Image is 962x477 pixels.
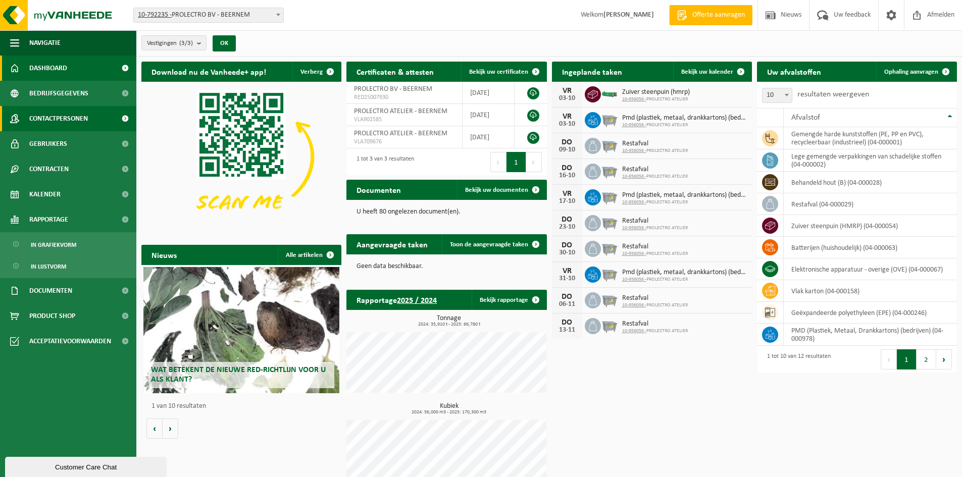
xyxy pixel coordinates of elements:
[351,403,546,415] h3: Kubiek
[213,35,236,51] button: OK
[622,88,690,96] span: Zuiver steenpuin (hmrp)
[622,302,688,308] span: PROLECTRO ATELIER
[357,263,536,270] p: Geen data beschikbaar.
[151,366,326,384] span: Wat betekent de nieuwe RED-richtlijn voor u als klant?
[784,258,957,280] td: elektronische apparatuur - overige (OVE) (04-000067)
[622,96,646,102] tcxspan: Call 10-956056 - via 3CX
[357,208,536,216] p: U heeft 80 ongelezen document(en).
[622,148,646,153] tcxspan: Call 10-956056 - via 3CX
[354,116,454,124] span: VLA902585
[457,180,546,200] a: Bekijk uw documenten
[346,290,447,309] h2: Rapportage
[557,241,577,249] div: DO
[29,56,67,81] span: Dashboard
[622,148,688,154] span: PROLECTRO ATELIER
[601,188,618,205] img: WB-2500-GAL-GY-01
[622,277,646,282] tcxspan: Call 10-956056 - via 3CX
[601,89,618,98] img: HK-XC-10-GN-00
[622,191,747,199] span: Pmd (plastiek, metaal, drankkartons) (bedrijven)
[134,8,283,22] span: 10-792235 - PROLECTRO BV - BEERNEM
[603,11,654,19] strong: [PERSON_NAME]
[622,243,688,251] span: Restafval
[179,40,193,46] count: (3/3)
[557,327,577,334] div: 13-11
[442,234,546,254] a: Toon de aangevraagde taken
[146,418,163,439] button: Vorige
[138,11,172,19] tcxspan: Call 10-792235 - via 3CX
[690,10,747,20] span: Offerte aanvragen
[557,172,577,179] div: 16-10
[622,122,747,128] span: PROLECTRO ATELIER
[784,302,957,324] td: geëxpandeerde polyethyleen (EPE) (04-000246)
[936,349,952,369] button: Next
[622,302,646,308] tcxspan: Call 10-956056 - via 3CX
[351,315,546,327] h3: Tonnage
[557,293,577,301] div: DO
[622,251,646,256] tcxspan: Call 10-956056 - via 3CX
[601,291,618,308] img: WB-2500-GAL-GY-01
[622,199,646,205] tcxspan: Call 10-956056 - via 3CX
[622,225,646,231] tcxspan: Call 10-956056 - via 3CX
[147,36,193,51] span: Vestigingen
[354,108,447,115] span: PROLECTRO ATELIER - BEERNEM
[622,294,688,302] span: Restafval
[141,35,207,50] button: Vestigingen(3/3)
[29,156,69,182] span: Contracten
[557,164,577,172] div: DO
[622,96,690,102] span: PROLECTRO ATELIER
[3,235,134,254] a: In grafiekvorm
[784,172,957,193] td: behandeld hout (B) (04-000028)
[557,113,577,121] div: VR
[29,131,67,156] span: Gebruikers
[346,62,444,81] h2: Certificaten & attesten
[673,62,751,82] a: Bekijk uw kalender
[29,182,61,207] span: Kalender
[669,5,752,25] a: Offerte aanvragen
[557,95,577,102] div: 03-10
[784,280,957,302] td: vlak karton (04-000158)
[622,166,688,174] span: Restafval
[133,8,284,23] span: 10-792235 - PROLECTRO BV - BEERNEM
[397,297,437,305] tcxspan: Call 2025 / 2024 via 3CX
[557,319,577,327] div: DO
[354,130,447,137] span: PROLECTRO ATELIER - BEERNEM
[490,152,507,172] button: Previous
[354,93,454,101] span: RED25007930
[450,241,528,248] span: Toon de aangevraagde taken
[29,303,75,329] span: Product Shop
[469,69,528,75] span: Bekijk uw certificaten
[141,82,341,232] img: Download de VHEPlus App
[876,62,956,82] a: Ophaling aanvragen
[351,410,546,415] span: 2024: 56,000 m3 - 2025: 170,300 m3
[557,190,577,198] div: VR
[757,62,831,81] h2: Uw afvalstoffen
[622,140,688,148] span: Restafval
[557,275,577,282] div: 31-10
[622,114,747,122] span: Pmd (plastiek, metaal, drankkartons) (bedrijven)
[762,348,831,370] div: 1 tot 10 van 12 resultaten
[143,267,339,393] a: Wat betekent de nieuwe RED-richtlijn voor u als klant?
[784,149,957,172] td: lege gemengde verpakkingen van schadelijke stoffen (04-000002)
[292,62,340,82] button: Verberg
[141,62,276,81] h2: Download nu de Vanheede+ app!
[141,245,187,264] h2: Nieuws
[163,418,178,439] button: Volgende
[601,239,618,256] img: WB-2500-GAL-GY-01
[557,87,577,95] div: VR
[552,62,632,81] h2: Ingeplande taken
[526,152,542,172] button: Next
[29,278,72,303] span: Documenten
[884,69,938,75] span: Ophaling aanvragen
[557,216,577,224] div: DO
[784,193,957,215] td: restafval (04-000029)
[557,249,577,256] div: 30-10
[151,403,336,410] p: 1 van 10 resultaten
[507,152,526,172] button: 1
[557,301,577,308] div: 06-11
[784,324,957,346] td: PMD (Plastiek, Metaal, Drankkartons) (bedrijven) (04-000978)
[29,207,68,232] span: Rapportage
[601,111,618,128] img: WB-2500-GAL-GY-01
[461,62,546,82] a: Bekijk uw certificaten
[797,90,869,98] label: resultaten weergeven
[557,121,577,128] div: 03-10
